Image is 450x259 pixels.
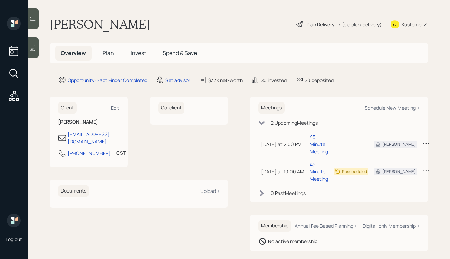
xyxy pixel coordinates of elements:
[58,185,89,197] h6: Documents
[365,105,420,111] div: Schedule New Meeting +
[131,49,146,57] span: Invest
[68,150,111,157] div: [PHONE_NUMBER]
[338,21,382,28] div: • (old plan-delivery)
[200,188,220,194] div: Upload +
[58,119,119,125] h6: [PERSON_NAME]
[307,21,334,28] div: Plan Delivery
[103,49,114,57] span: Plan
[163,49,197,57] span: Spend & Save
[363,223,420,229] div: Digital-only Membership +
[295,223,357,229] div: Annual Fee Based Planning +
[261,141,304,148] div: [DATE] at 2:00 PM
[258,220,291,232] h6: Membership
[6,236,22,242] div: Log out
[382,169,416,175] div: [PERSON_NAME]
[305,77,334,84] div: $0 deposited
[7,214,21,227] img: retirable_logo.png
[116,149,126,157] div: CST
[208,77,243,84] div: $33k net-worth
[268,238,317,245] div: No active membership
[271,119,318,126] div: 2 Upcoming Meeting s
[68,77,147,84] div: Opportunity · Fact Finder Completed
[261,168,304,175] div: [DATE] at 10:00 AM
[382,141,416,148] div: [PERSON_NAME]
[342,169,367,175] div: Rescheduled
[271,189,306,197] div: 0 Past Meeting s
[261,77,287,84] div: $0 invested
[68,131,119,145] div: [EMAIL_ADDRESS][DOMAIN_NAME]
[402,21,423,28] div: Kustomer
[61,49,86,57] span: Overview
[158,102,184,114] h6: Co-client
[310,161,328,182] div: 45 Minute Meeting
[111,105,119,111] div: Edit
[58,102,77,114] h6: Client
[50,17,150,32] h1: [PERSON_NAME]
[258,102,285,114] h6: Meetings
[310,133,328,155] div: 45 Minute Meeting
[165,77,190,84] div: Set advisor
